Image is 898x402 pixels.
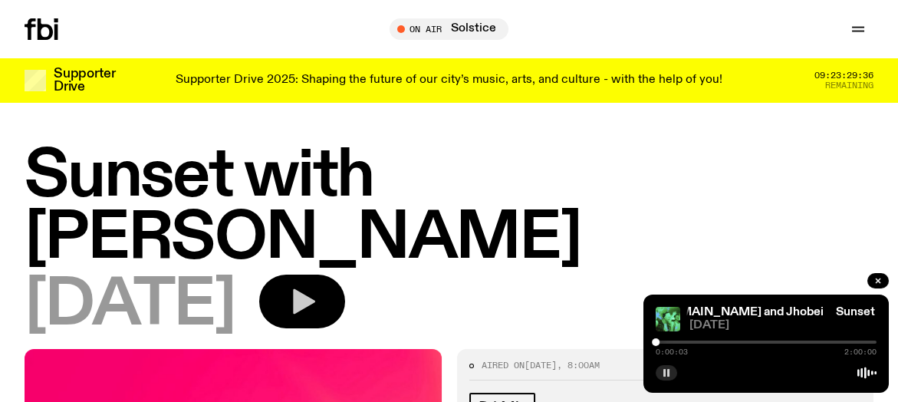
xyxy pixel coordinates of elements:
span: 2:00:00 [844,348,877,356]
span: 0:00:03 [656,348,688,356]
a: Sunset with [PERSON_NAME], with [DOMAIN_NAME] and Jhobei [456,306,824,318]
button: On AirSolstice [390,18,508,40]
span: , 8:00am [557,359,600,371]
span: Aired on [482,359,525,371]
span: [DATE] [525,359,557,371]
h1: Sunset with [PERSON_NAME] [25,146,873,270]
p: Supporter Drive 2025: Shaping the future of our city’s music, arts, and culture - with the help o... [176,74,722,87]
h3: Supporter Drive [54,68,115,94]
span: Remaining [825,81,873,90]
span: [DATE] [689,320,877,331]
span: [DATE] [25,275,235,337]
span: 09:23:29:36 [814,71,873,80]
